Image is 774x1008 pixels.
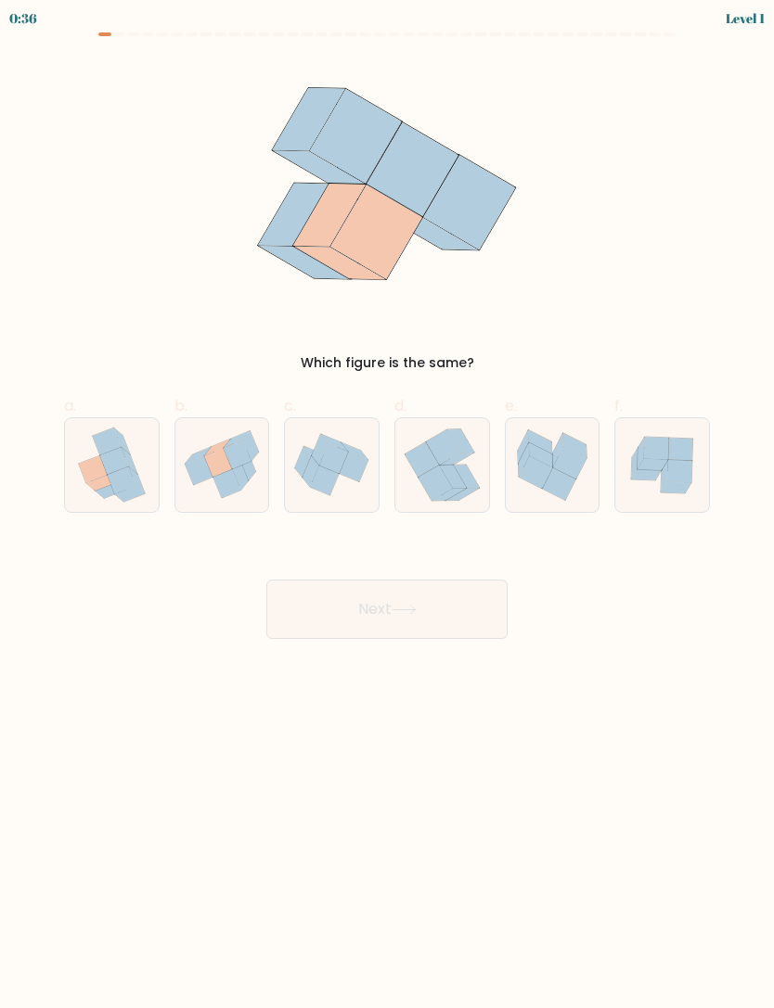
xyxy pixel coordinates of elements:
[64,395,76,416] span: a.
[174,395,187,416] span: b.
[284,395,296,416] span: c.
[9,8,37,28] div: 0:36
[75,353,699,373] div: Which figure is the same?
[505,395,517,416] span: e.
[394,395,406,416] span: d.
[266,580,508,639] button: Next
[614,395,623,416] span: f.
[726,8,765,28] div: Level 1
